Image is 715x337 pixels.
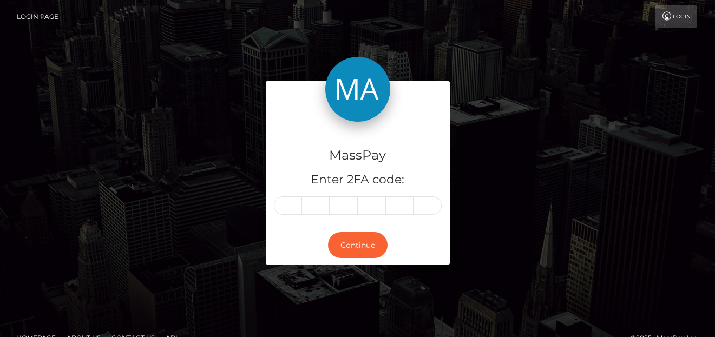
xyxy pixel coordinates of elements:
h4: MassPay [274,146,442,165]
a: Login [655,5,697,28]
img: MassPay [325,57,390,122]
a: Login Page [17,5,58,28]
button: Continue [328,232,388,259]
h5: Enter 2FA code: [274,171,442,188]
